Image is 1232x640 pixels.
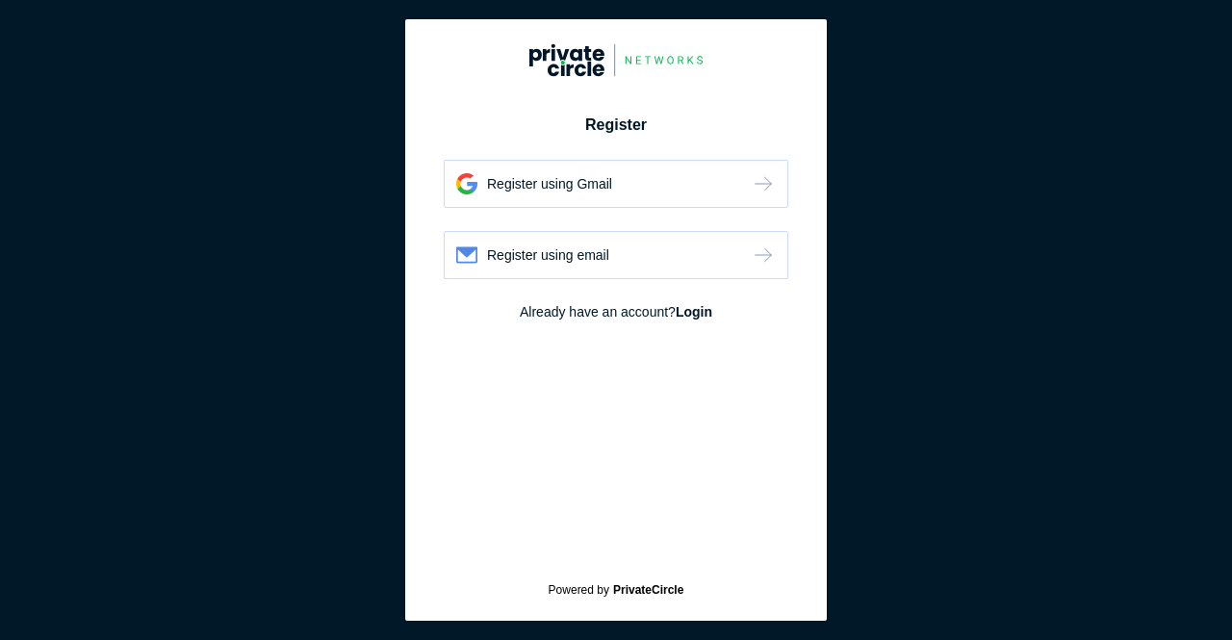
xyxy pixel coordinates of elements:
[456,246,477,264] img: Google
[751,172,776,195] img: Google
[429,583,803,597] div: Powered by
[487,245,609,265] div: Register using email
[613,583,683,597] strong: PrivateCircle
[456,173,477,194] img: Google
[487,174,612,193] div: Register using Gmail
[529,43,703,77] img: Google
[676,304,712,320] strong: Login
[751,243,776,267] img: Google
[444,114,788,137] div: Register
[444,302,788,321] div: Already have an account?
